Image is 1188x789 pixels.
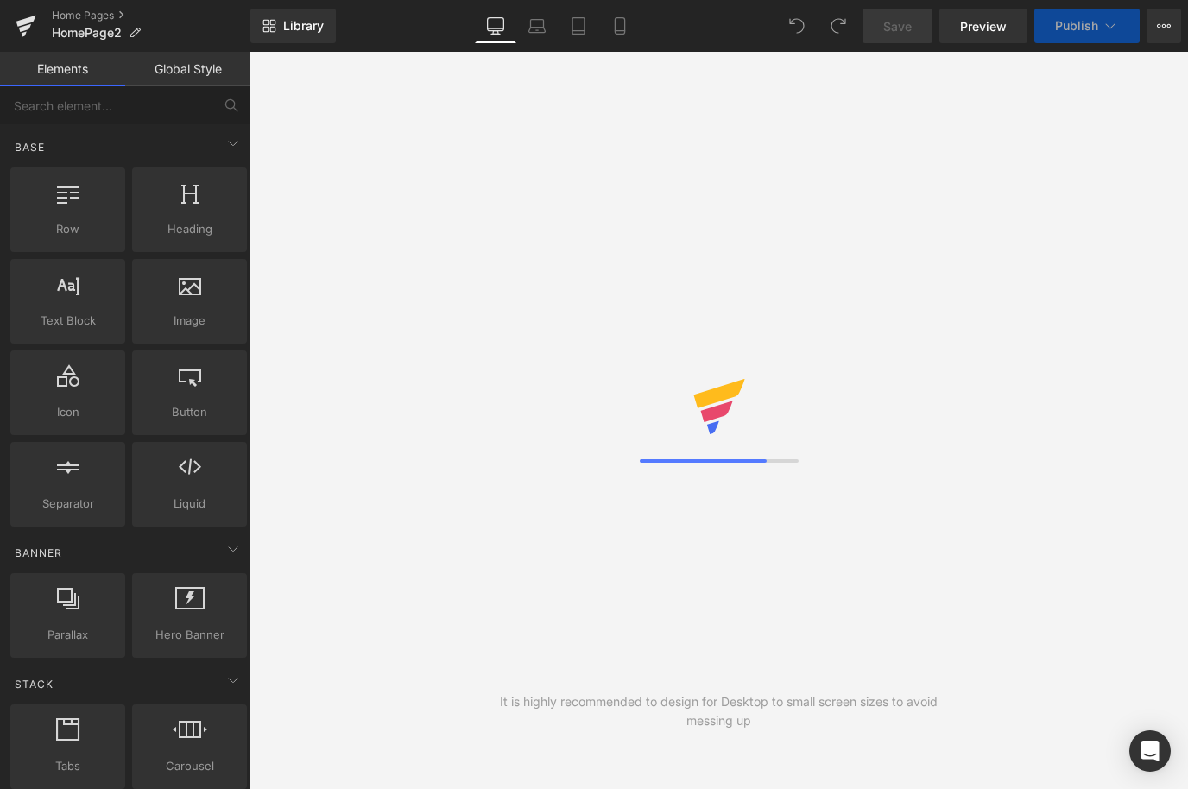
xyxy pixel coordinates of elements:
[1055,19,1098,33] span: Publish
[16,495,120,513] span: Separator
[13,676,55,692] span: Stack
[16,220,120,238] span: Row
[13,139,47,155] span: Base
[137,403,242,421] span: Button
[16,626,120,644] span: Parallax
[484,692,954,730] div: It is highly recommended to design for Desktop to small screen sizes to avoid messing up
[939,9,1027,43] a: Preview
[125,52,250,86] a: Global Style
[137,757,242,775] span: Carousel
[250,9,336,43] a: New Library
[137,626,242,644] span: Hero Banner
[558,9,599,43] a: Tablet
[16,312,120,330] span: Text Block
[599,9,641,43] a: Mobile
[52,9,250,22] a: Home Pages
[283,18,324,34] span: Library
[52,26,122,40] span: HomePage2
[137,220,242,238] span: Heading
[475,9,516,43] a: Desktop
[780,9,814,43] button: Undo
[1147,9,1181,43] button: More
[883,17,912,35] span: Save
[821,9,856,43] button: Redo
[137,312,242,330] span: Image
[516,9,558,43] a: Laptop
[1129,730,1171,772] div: Open Intercom Messenger
[960,17,1007,35] span: Preview
[16,757,120,775] span: Tabs
[16,403,120,421] span: Icon
[137,495,242,513] span: Liquid
[1034,9,1140,43] button: Publish
[13,545,64,561] span: Banner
